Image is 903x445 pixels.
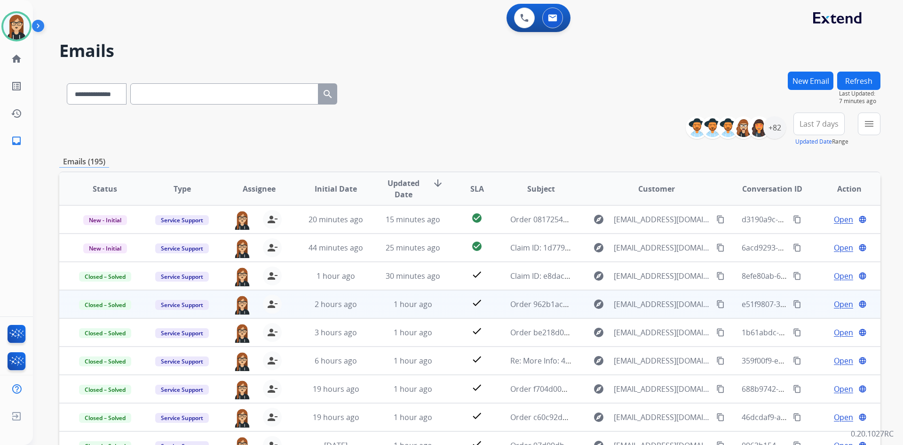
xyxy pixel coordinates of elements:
mat-icon: list_alt [11,81,22,92]
span: 19 hours ago [313,412,359,422]
mat-icon: check [471,269,483,280]
mat-icon: content_copy [716,243,725,252]
mat-icon: content_copy [793,215,801,224]
mat-icon: person_remove [267,383,278,395]
span: Service Support [155,413,209,423]
mat-icon: explore [593,327,604,338]
mat-icon: content_copy [716,328,725,337]
mat-icon: menu [863,118,875,129]
span: Service Support [155,385,209,395]
mat-icon: home [11,53,22,65]
button: Last 7 days [793,113,845,135]
mat-icon: content_copy [793,243,801,252]
span: Last Updated: [839,90,880,97]
mat-icon: language [858,413,867,421]
span: [EMAIL_ADDRESS][DOMAIN_NAME] [614,270,711,282]
mat-icon: explore [593,214,604,225]
span: 20 minutes ago [309,214,363,225]
span: 1 hour ago [394,384,432,394]
span: Service Support [155,328,209,338]
img: agent-avatar [233,323,252,343]
mat-icon: content_copy [793,385,801,393]
span: 19 hours ago [313,384,359,394]
span: Service Support [155,243,209,253]
mat-icon: person_remove [267,299,278,310]
mat-icon: inbox [11,135,22,146]
img: agent-avatar [233,210,252,230]
mat-icon: language [858,356,867,365]
span: 1 hour ago [394,412,432,422]
span: 2 hours ago [315,299,357,309]
mat-icon: person_remove [267,214,278,225]
span: SLA [470,183,484,194]
span: Updated Date [382,178,425,200]
span: Closed – Solved [79,300,131,310]
mat-icon: person_remove [267,242,278,253]
mat-icon: history [11,108,22,119]
span: New - Initial [83,243,127,253]
mat-icon: content_copy [716,356,725,365]
span: Range [795,138,848,146]
span: 6 hours ago [315,356,357,366]
span: 1 hour ago [394,327,432,338]
span: Re: More Info: 44c0c5ae-5768-4796-9038-2dbdbe5b3ea1 [PERSON_NAME] [510,356,768,366]
span: 688b9742-67bd-4ddb-a1f2-2337a7fbd05a [742,384,887,394]
span: Open [834,355,853,366]
mat-icon: explore [593,242,604,253]
mat-icon: check [471,354,483,365]
mat-icon: check [471,325,483,337]
mat-icon: person_remove [267,270,278,282]
mat-icon: check [471,410,483,421]
span: Open [834,214,853,225]
mat-icon: arrow_downward [432,178,444,189]
mat-icon: explore [593,355,604,366]
span: Open [834,242,853,253]
mat-icon: content_copy [716,272,725,280]
h2: Emails [59,41,880,60]
img: avatar [3,13,30,40]
img: agent-avatar [233,267,252,286]
span: Closed – Solved [79,356,131,366]
img: agent-avatar [233,408,252,428]
mat-icon: content_copy [716,413,725,421]
mat-icon: explore [593,270,604,282]
mat-icon: person_remove [267,355,278,366]
img: agent-avatar [233,295,252,315]
span: Closed – Solved [79,328,131,338]
span: Open [834,299,853,310]
span: Claim ID: 1d779ab2-a93a-4496-a9b4-dda88e9d27ea [ thread::zwzsF_LvAfK1smjlHsPvczk:: ] [510,243,823,253]
span: Order f704d005-6162-41fa-9a91-406e2733eae0 [510,384,675,394]
mat-icon: content_copy [716,300,725,308]
span: Status [93,183,117,194]
mat-icon: language [858,272,867,280]
span: Order 08172548-6b10-4c2e-af54-c655151abf51 [510,214,674,225]
span: [EMAIL_ADDRESS][DOMAIN_NAME] [614,412,711,423]
span: Service Support [155,272,209,282]
mat-icon: check_circle [471,212,483,224]
mat-icon: check [471,297,483,308]
span: 30 minutes ago [386,271,440,281]
span: [EMAIL_ADDRESS][DOMAIN_NAME] [614,214,711,225]
span: 44 minutes ago [309,243,363,253]
mat-icon: explore [593,412,604,423]
span: Claim ID: e8dacdb1-4393-4289-9174-4c91bf1dd0e4 [510,271,688,281]
span: [EMAIL_ADDRESS][DOMAIN_NAME] [614,383,711,395]
span: [EMAIL_ADDRESS][DOMAIN_NAME] [614,355,711,366]
span: Customer [638,183,675,194]
span: Initial Date [315,183,357,194]
button: Updated Date [795,138,832,146]
th: Action [803,172,880,205]
mat-icon: person_remove [267,412,278,423]
img: agent-avatar [233,380,252,399]
mat-icon: language [858,385,867,393]
button: New Email [788,72,833,90]
mat-icon: content_copy [793,356,801,365]
mat-icon: explore [593,383,604,395]
span: 46dcdaf9-ad4f-4105-875f-8686b9e6e8b6 [742,412,883,422]
span: Conversation ID [742,183,802,194]
mat-icon: check [471,382,483,393]
span: 1b61abdc-a301-42fd-a73f-83f98c299d35 [742,327,882,338]
span: New - Initial [83,215,127,225]
mat-icon: content_copy [793,272,801,280]
mat-icon: language [858,215,867,224]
